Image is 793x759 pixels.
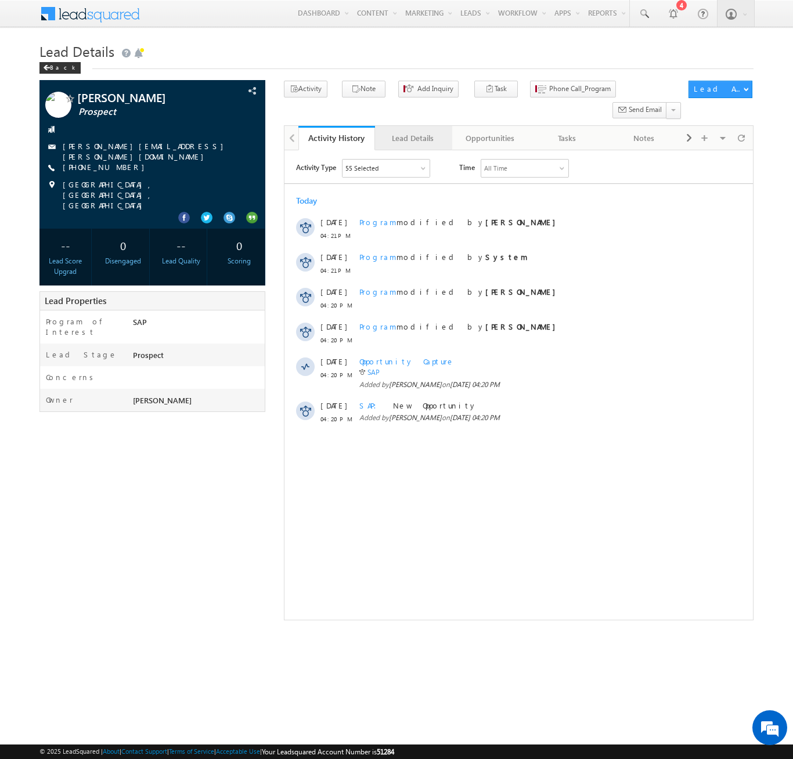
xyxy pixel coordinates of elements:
span: Program [75,67,112,77]
label: Lead Stage [46,349,117,360]
div: All Time [200,13,223,23]
span: Program [75,102,112,111]
span: [GEOGRAPHIC_DATA], [GEOGRAPHIC_DATA], [GEOGRAPHIC_DATA] [63,179,244,211]
span: [DATE] 04:20 PM [165,263,215,272]
span: SAP [75,250,99,260]
span: [DATE] [36,206,62,216]
span: [DATE] [36,171,62,182]
strong: [PERSON_NAME] [201,171,277,181]
div: Scoring [216,256,262,266]
span: [DATE] [36,250,62,261]
span: Program [75,136,112,146]
a: SAP [83,218,95,226]
span: 04:21 PM [36,80,71,91]
label: Program of Interest [46,316,121,337]
a: Lead Details [375,126,452,150]
span: [DATE] [36,102,62,112]
span: modified by [75,171,277,182]
div: Activity History [307,132,366,143]
span: [PHONE_NUMBER] [63,162,150,174]
a: [PERSON_NAME][EMAIL_ADDRESS][PERSON_NAME][DOMAIN_NAME] [63,141,229,161]
span: modified by [75,136,277,147]
strong: [PERSON_NAME] [201,67,277,77]
div: Lead Actions [694,84,743,94]
a: Acceptable Use [216,747,260,755]
div: Opportunities [462,131,518,145]
a: Contact Support [121,747,167,755]
span: © 2025 LeadSquared | | | | | [39,746,394,757]
span: [DATE] [36,67,62,77]
span: [PERSON_NAME] [104,263,157,272]
div: Disengaged [100,256,146,266]
strong: System [201,102,243,111]
div: 0 [100,234,146,256]
span: Send Email [629,104,662,115]
a: Terms of Service [169,747,214,755]
span: Opportunity Capture [75,206,170,216]
span: Prospect [78,106,218,118]
button: Activity [284,81,327,97]
span: [DATE] [36,136,62,147]
div: 0 [216,234,262,256]
span: modified by [75,67,277,77]
div: 55 Selected [61,13,94,23]
div: Sales Activity,Program,Email Bounced,Email Link Clicked,Email Marked Spam & 50 more.. [58,9,145,27]
span: [PERSON_NAME] [104,230,157,238]
button: Send Email [612,102,667,119]
div: Tasks [538,131,595,145]
span: 04:20 PM [36,150,71,160]
span: 04:20 PM [36,263,71,274]
a: Back [39,62,86,71]
div: SAP [130,316,265,332]
div: Back [39,62,81,74]
span: Added by on [75,229,417,240]
button: Phone Call_Program [530,81,616,97]
span: 04:20 PM [36,219,71,230]
a: About [103,747,120,755]
div: -- [158,234,204,256]
button: Task [474,81,518,97]
div: Lead Score Upgrad [42,256,88,277]
button: Note [342,81,385,97]
span: [DATE] 04:20 PM [165,230,215,238]
strong: [PERSON_NAME] [201,136,277,146]
div: Prospect [130,349,265,366]
div: Notes [615,131,672,145]
span: 04:21 PM [36,115,71,125]
span: Your Leadsquared Account Number is [262,747,394,756]
span: [PERSON_NAME] [77,92,217,103]
span: [PERSON_NAME] [133,395,192,405]
img: Profile photo [45,92,71,122]
div: Lead Details [384,131,441,145]
span: Time [175,9,190,26]
div: Today [12,45,49,56]
a: Activity History [298,126,375,150]
span: Activity Type [12,9,52,26]
span: modified by [75,102,243,112]
span: 51284 [377,747,394,756]
button: Add Inquiry [398,81,459,97]
span: New Opportunity [109,250,193,260]
button: Lead Actions [689,81,752,98]
span: Program [75,171,112,181]
a: Tasks [529,126,605,150]
a: Notes [605,126,682,150]
a: Opportunities [452,126,529,150]
div: -- [42,234,88,256]
div: Lead Quality [158,256,204,266]
span: Added by on [75,262,417,273]
span: Phone Call_Program [549,84,611,94]
span: Lead Properties [45,295,106,306]
label: Concerns [46,372,98,382]
label: Owner [46,395,73,405]
span: Add Inquiry [417,84,453,94]
span: 04:20 PM [36,185,71,195]
span: Lead Details [39,42,114,60]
